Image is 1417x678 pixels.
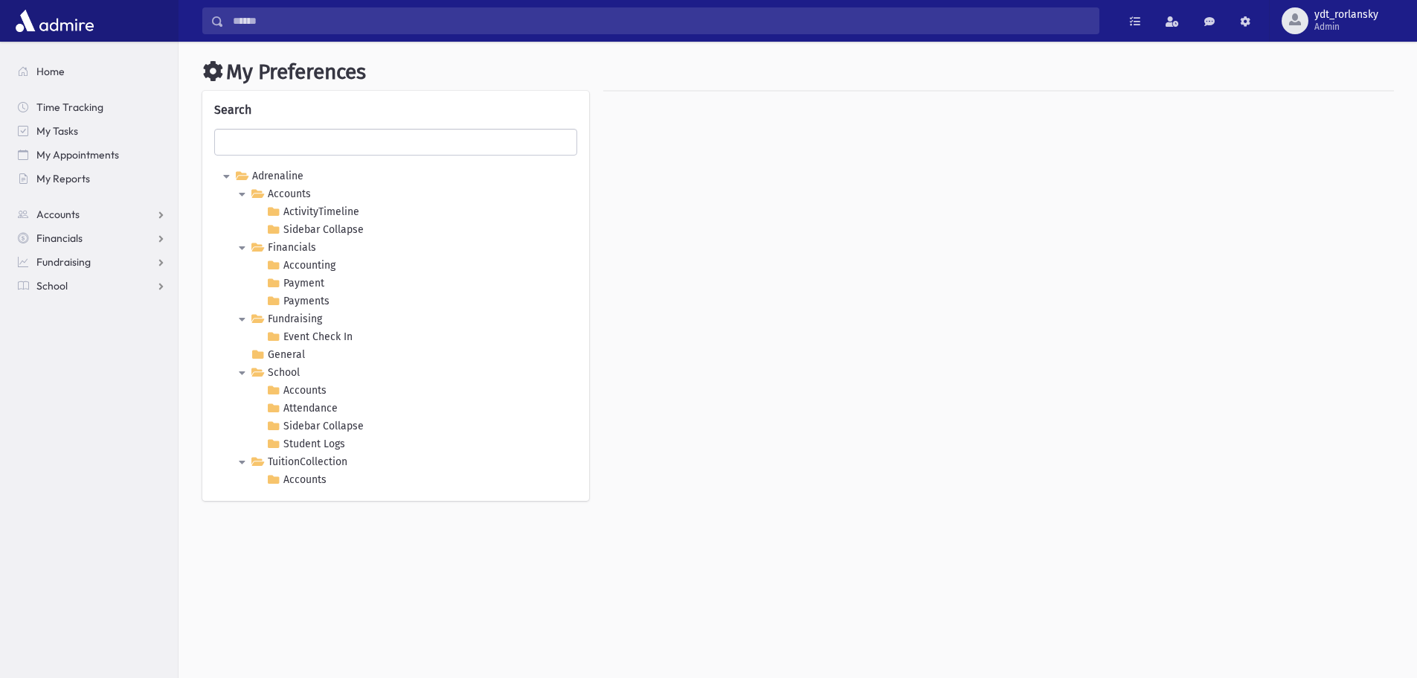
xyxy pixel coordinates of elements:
[6,119,178,143] a: My Tasks
[248,185,314,203] a: Accounts
[6,226,178,250] a: Financials
[6,95,178,119] a: Time Tracking
[6,250,178,274] a: Fundraising
[263,382,330,400] a: Accounts
[6,202,178,226] a: Accounts
[263,418,367,435] a: Sidebar Collapse
[36,255,91,269] span: Fundraising
[12,6,97,36] img: AdmirePro
[6,60,178,83] a: Home
[6,143,178,167] a: My Appointments
[6,274,178,298] a: School
[248,346,308,364] a: General
[36,279,68,292] span: School
[263,257,338,275] a: Accounting
[263,435,348,453] a: Student Logs
[6,167,178,191] a: My Reports
[263,292,332,310] a: Payments
[263,328,356,346] a: Event Check In
[202,60,1393,85] h1: My Preferences
[1314,21,1378,33] span: Admin
[248,453,350,471] a: TuitionCollection
[248,310,325,328] a: Fundraising
[248,239,319,257] a: Financials
[36,65,65,78] span: Home
[248,364,303,382] a: School
[36,148,119,161] span: My Appointments
[263,221,367,239] a: Sidebar Collapse
[263,203,362,221] a: ActivityTimeline
[214,103,577,117] h4: Search
[36,172,90,185] span: My Reports
[36,231,83,245] span: Financials
[36,100,103,114] span: Time Tracking
[224,7,1099,34] input: Search
[1314,9,1378,21] span: ydt_rorlansky
[263,400,341,418] a: Attendance
[36,208,80,221] span: Accounts
[36,124,78,138] span: My Tasks
[263,471,330,489] a: Accounts
[263,275,327,292] a: Payment
[232,167,306,185] a: Adrenaline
